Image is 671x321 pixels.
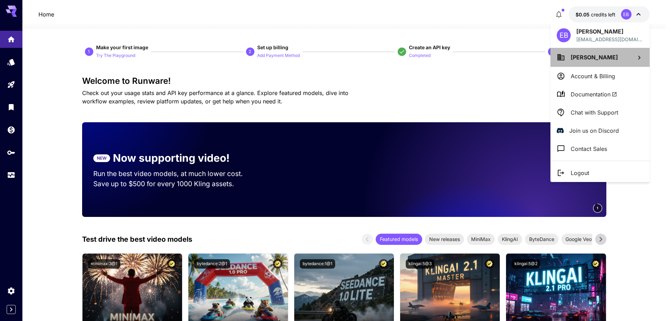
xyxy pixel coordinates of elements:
[571,145,607,153] p: Contact Sales
[571,90,617,99] span: Documentation
[571,169,589,177] p: Logout
[571,72,615,80] p: Account & Billing
[576,36,643,43] div: elle@boukshilf.com
[550,48,650,67] button: [PERSON_NAME]
[569,126,619,135] p: Join us on Discord
[557,28,571,42] div: EB
[576,27,643,36] p: [PERSON_NAME]
[571,54,618,61] span: [PERSON_NAME]
[571,108,618,117] p: Chat with Support
[576,36,643,43] p: [EMAIL_ADDRESS][DOMAIN_NAME]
